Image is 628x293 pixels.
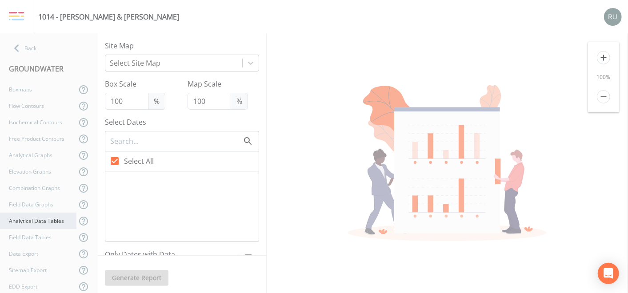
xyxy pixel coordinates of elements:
label: Select Dates [105,117,259,127]
label: Only Dates with Data [105,249,233,262]
span: Select All [124,156,154,166]
i: add [597,51,610,64]
label: Map Scale [188,79,248,89]
img: undraw_report_building_chart-e1PV7-8T.svg [348,85,546,241]
i: remove [597,90,610,103]
img: logo [9,12,24,21]
label: Site Map [105,40,259,51]
div: 100 % [588,73,619,81]
div: 1014 - [PERSON_NAME] & [PERSON_NAME] [38,12,179,22]
img: a5c06d64ce99e847b6841ccd0307af82 [604,8,622,26]
input: Search... [109,135,243,147]
label: Box Scale [105,79,165,89]
div: Open Intercom Messenger [598,263,619,284]
span: % [231,93,248,110]
span: % [148,93,165,110]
